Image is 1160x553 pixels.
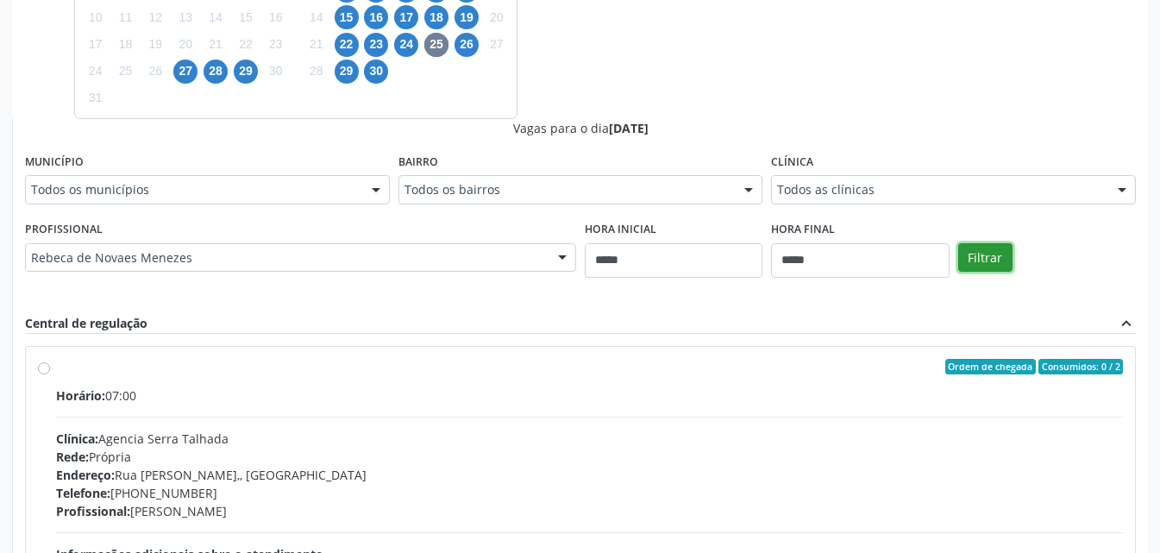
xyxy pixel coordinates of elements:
[56,503,130,519] span: Profissional:
[173,5,198,29] span: quarta-feira, 13 de agosto de 2025
[394,5,418,29] span: quarta-feira, 17 de setembro de 2025
[56,449,89,465] span: Rede:
[56,467,115,483] span: Endereço:
[335,33,359,57] span: segunda-feira, 22 de setembro de 2025
[455,5,479,29] span: sexta-feira, 19 de setembro de 2025
[204,33,228,57] span: quinta-feira, 21 de agosto de 2025
[485,33,509,57] span: sábado, 27 de setembro de 2025
[234,5,258,29] span: sexta-feira, 15 de agosto de 2025
[31,249,541,267] span: Rebeca de Novaes Menezes
[264,5,288,29] span: sábado, 16 de agosto de 2025
[25,119,1136,137] div: Vagas para o dia
[56,387,105,404] span: Horário:
[31,181,354,198] span: Todos os municípios
[56,502,1123,520] div: [PERSON_NAME]
[304,33,329,57] span: domingo, 21 de setembro de 2025
[56,484,1123,502] div: [PHONE_NUMBER]
[84,5,108,29] span: domingo, 10 de agosto de 2025
[1038,359,1123,374] span: Consumidos: 0 / 2
[609,120,649,136] span: [DATE]
[234,33,258,57] span: sexta-feira, 22 de agosto de 2025
[143,5,167,29] span: terça-feira, 12 de agosto de 2025
[84,33,108,57] span: domingo, 17 de agosto de 2025
[771,149,813,176] label: Clínica
[771,217,835,243] label: Hora final
[25,314,147,333] div: Central de regulação
[25,149,84,176] label: Município
[264,60,288,84] span: sábado, 30 de agosto de 2025
[945,359,1036,374] span: Ordem de chegada
[204,5,228,29] span: quinta-feira, 14 de agosto de 2025
[398,149,438,176] label: Bairro
[143,60,167,84] span: terça-feira, 26 de agosto de 2025
[143,33,167,57] span: terça-feira, 19 de agosto de 2025
[585,217,656,243] label: Hora inicial
[84,86,108,110] span: domingo, 31 de agosto de 2025
[114,33,138,57] span: segunda-feira, 18 de agosto de 2025
[25,217,103,243] label: Profissional
[56,485,110,501] span: Telefone:
[364,5,388,29] span: terça-feira, 16 de setembro de 2025
[335,60,359,84] span: segunda-feira, 29 de setembro de 2025
[173,33,198,57] span: quarta-feira, 20 de agosto de 2025
[173,60,198,84] span: quarta-feira, 27 de agosto de 2025
[304,5,329,29] span: domingo, 14 de setembro de 2025
[56,466,1123,484] div: Rua [PERSON_NAME],, [GEOGRAPHIC_DATA]
[485,5,509,29] span: sábado, 20 de setembro de 2025
[84,60,108,84] span: domingo, 24 de agosto de 2025
[335,5,359,29] span: segunda-feira, 15 de setembro de 2025
[958,243,1013,273] button: Filtrar
[424,5,448,29] span: quinta-feira, 18 de setembro de 2025
[304,60,329,84] span: domingo, 28 de setembro de 2025
[424,33,448,57] span: quinta-feira, 25 de setembro de 2025
[394,33,418,57] span: quarta-feira, 24 de setembro de 2025
[264,33,288,57] span: sábado, 23 de agosto de 2025
[777,181,1100,198] span: Todos as clínicas
[114,60,138,84] span: segunda-feira, 25 de agosto de 2025
[114,5,138,29] span: segunda-feira, 11 de agosto de 2025
[404,181,728,198] span: Todos os bairros
[56,430,98,447] span: Clínica:
[204,60,228,84] span: quinta-feira, 28 de agosto de 2025
[455,33,479,57] span: sexta-feira, 26 de setembro de 2025
[364,60,388,84] span: terça-feira, 30 de setembro de 2025
[1117,314,1136,333] i: expand_less
[56,448,1123,466] div: Própria
[56,386,1123,405] div: 07:00
[56,430,1123,448] div: Agencia Serra Talhada
[364,33,388,57] span: terça-feira, 23 de setembro de 2025
[234,60,258,84] span: sexta-feira, 29 de agosto de 2025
